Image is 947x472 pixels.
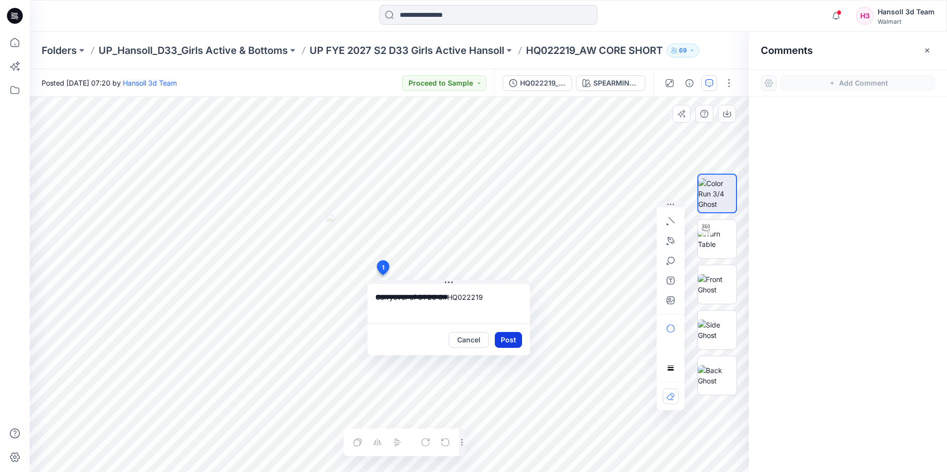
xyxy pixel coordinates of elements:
button: Add Comment [781,75,935,91]
p: HQ022219_AW CORE SHORT [526,44,663,57]
a: UP FYE 2027 S2 D33 Girls Active Hansoll [310,44,504,57]
div: Walmart [878,18,935,25]
img: Side Ghost [698,320,737,340]
img: Turn Table [698,229,737,249]
button: 69 [667,44,699,57]
img: Front Ghost [698,274,737,295]
img: Back Ghost [698,365,737,386]
p: 69 [679,45,687,56]
button: Post [495,332,522,348]
img: Color Run 3/4 Ghost [698,178,736,209]
a: Folders [42,44,77,57]
span: 1 [382,263,384,272]
button: Details [682,75,697,91]
button: HQ022219_ADM FC_REV_AW CORE SHORT [503,75,572,91]
button: Cancel [449,332,489,348]
button: SPEARMINT SPARK [576,75,645,91]
div: H3 [856,7,874,25]
h2: Comments [761,45,813,56]
a: UP_Hansoll_D33_Girls Active & Bottoms [99,44,288,57]
span: Posted [DATE] 07:20 by [42,78,177,88]
div: Hansoll 3d Team [878,6,935,18]
div: SPEARMINT SPARK [593,78,639,89]
div: HQ022219_ADM FC_REV_AW CORE SHORT [520,78,566,89]
a: Hansoll 3d Team [123,79,177,87]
